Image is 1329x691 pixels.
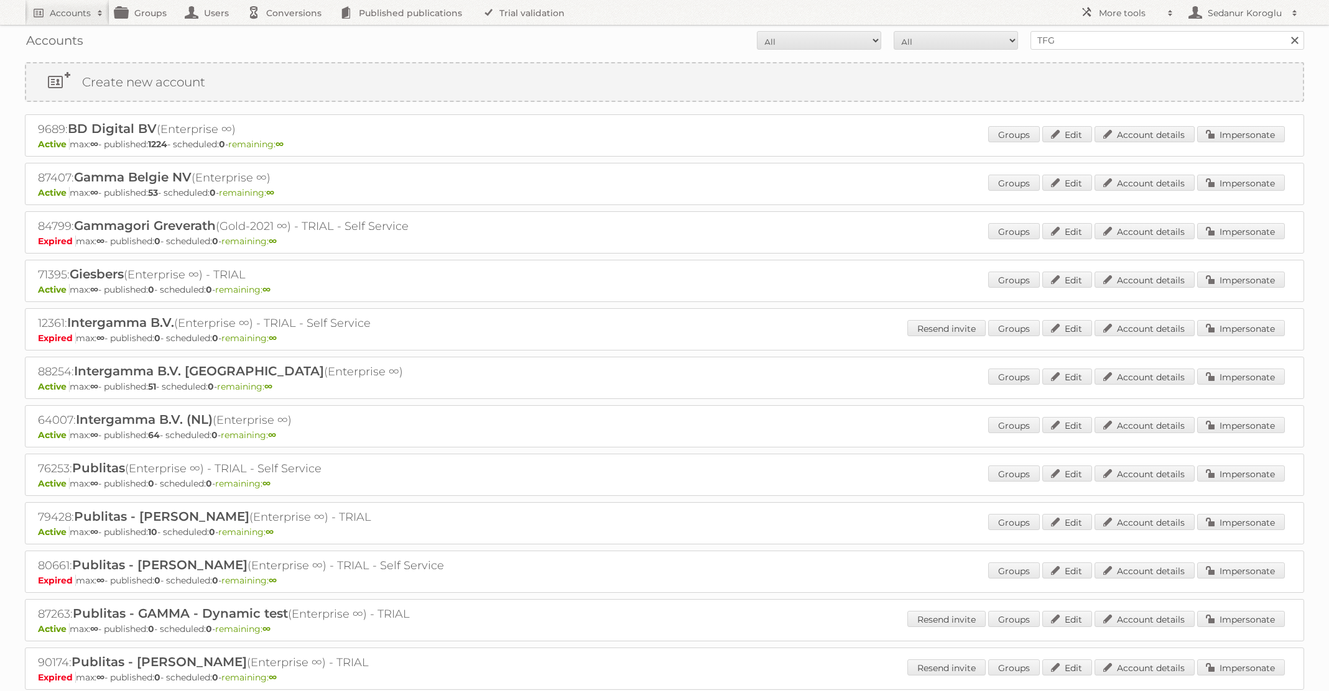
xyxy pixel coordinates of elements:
a: Account details [1095,514,1195,530]
strong: 0 [211,429,218,441]
strong: 10 [148,526,157,538]
a: Groups [988,272,1040,288]
span: remaining: [221,236,277,247]
a: Edit [1042,417,1092,433]
a: Account details [1095,659,1195,675]
h2: 76253: (Enterprise ∞) - TRIAL - Self Service [38,460,473,477]
h2: 87263: (Enterprise ∞) - TRIAL [38,606,473,622]
a: Account details [1095,465,1195,482]
strong: ∞ [266,187,274,198]
span: Publitas - [PERSON_NAME] [74,509,249,524]
span: remaining: [217,381,272,392]
a: Edit [1042,611,1092,627]
a: Groups [988,320,1040,336]
p: max: - published: - scheduled: - [38,187,1291,198]
p: max: - published: - scheduled: - [38,236,1291,247]
h2: 9689: (Enterprise ∞) [38,121,473,137]
a: Groups [988,659,1040,675]
span: remaining: [215,478,271,489]
span: Active [38,429,70,441]
a: Edit [1042,368,1092,385]
span: remaining: [221,575,277,586]
span: Active [38,526,70,538]
span: Intergamma B.V. (NL) [76,412,213,427]
a: Groups [988,368,1040,385]
h2: 79428: (Enterprise ∞) - TRIAL [38,509,473,525]
strong: 0 [154,575,160,586]
a: Groups [988,562,1040,579]
a: Edit [1042,562,1092,579]
h2: 87407: (Enterprise ∞) [38,170,473,186]
strong: 0 [148,284,154,295]
span: Expired [38,236,76,247]
a: Account details [1095,223,1195,239]
strong: 1224 [148,139,167,150]
span: Expired [38,672,76,683]
span: Publitas - [PERSON_NAME] [72,557,248,572]
p: max: - published: - scheduled: - [38,139,1291,150]
strong: 0 [212,236,218,247]
a: Account details [1095,175,1195,191]
a: Impersonate [1197,272,1285,288]
h2: 80661: (Enterprise ∞) - TRIAL - Self Service [38,557,473,574]
strong: 0 [208,381,214,392]
a: Account details [1095,417,1195,433]
a: Edit [1042,465,1092,482]
a: Groups [988,611,1040,627]
strong: 0 [219,139,225,150]
a: Impersonate [1197,465,1285,482]
a: Groups [988,223,1040,239]
strong: ∞ [262,478,271,489]
strong: ∞ [90,623,98,634]
span: remaining: [228,139,284,150]
p: max: - published: - scheduled: - [38,478,1291,489]
p: max: - published: - scheduled: - [38,575,1291,586]
span: remaining: [221,332,277,344]
a: Account details [1095,611,1195,627]
strong: 0 [210,187,216,198]
a: Account details [1095,272,1195,288]
span: remaining: [218,526,274,538]
a: Edit [1042,223,1092,239]
strong: ∞ [96,672,104,683]
strong: 0 [154,236,160,247]
span: Giesbers [70,267,124,281]
span: Active [38,187,70,198]
strong: 0 [206,478,212,489]
strong: ∞ [276,139,284,150]
span: Expired [38,332,76,344]
span: remaining: [215,284,271,295]
a: Account details [1095,562,1195,579]
h2: 88254: (Enterprise ∞) [38,364,473,380]
strong: 64 [148,429,160,441]
a: Edit [1042,659,1092,675]
p: max: - published: - scheduled: - [38,284,1291,295]
span: Intergamma B.V. [GEOGRAPHIC_DATA] [74,364,324,378]
strong: ∞ [269,332,277,344]
strong: 0 [148,478,154,489]
h2: Accounts [50,7,91,19]
a: Account details [1095,320,1195,336]
a: Impersonate [1197,514,1285,530]
a: Impersonate [1197,659,1285,675]
span: Active [38,478,70,489]
strong: ∞ [90,284,98,295]
p: max: - published: - scheduled: - [38,332,1291,344]
a: Impersonate [1197,320,1285,336]
a: Groups [988,465,1040,482]
h2: More tools [1099,7,1161,19]
a: Impersonate [1197,223,1285,239]
h2: 12361: (Enterprise ∞) - TRIAL - Self Service [38,315,473,331]
a: Edit [1042,514,1092,530]
strong: 0 [212,672,218,683]
span: Gammagori Greverath [74,218,216,233]
a: Account details [1095,368,1195,385]
strong: ∞ [266,526,274,538]
span: remaining: [219,187,274,198]
strong: 51 [148,381,156,392]
span: Publitas - GAMMA - Dynamic test [73,606,288,621]
strong: 0 [212,332,218,344]
h2: 90174: (Enterprise ∞) - TRIAL [38,654,473,670]
span: Active [38,284,70,295]
a: Edit [1042,126,1092,142]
